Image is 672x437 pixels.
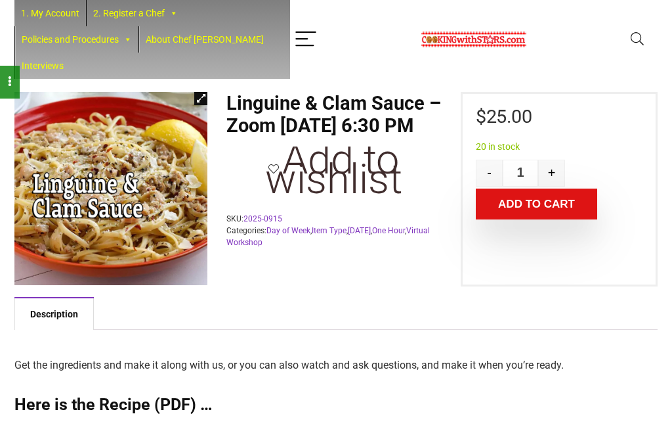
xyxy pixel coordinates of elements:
[14,395,658,415] h2: Here is the Recipe (PDF) …
[503,160,538,187] input: Qty
[226,225,444,248] span: Categories: , , , ,
[476,189,597,219] button: Add to cart
[226,213,444,225] span: SKU:
[476,142,642,151] p: 20 in stock
[476,160,503,187] button: -
[476,105,486,127] span: $
[15,53,70,79] a: Interviews
[421,32,526,47] img: Chef Paula's Cooking With Stars
[348,226,371,235] a: [DATE]
[372,226,405,235] a: One Hour
[476,248,642,271] iframe: PayPal
[226,92,444,137] h1: Linguine & Clam Sauce – Zoom [DATE] 6:30 PM
[538,160,565,187] button: +
[312,226,346,235] a: Item Type
[194,92,207,105] a: View full-screen image gallery
[621,22,653,57] button: Search
[290,22,322,57] button: Menu
[139,26,270,53] a: About Chef [PERSON_NAME]
[243,214,282,223] a: 2025-0915
[14,298,94,330] a: Description
[476,105,532,127] bdi: 25.00
[14,356,658,375] p: Get the ingredients and make it along with us, or you can also watch and ask questions, and make ...
[15,26,138,53] a: Policies and Procedures
[266,226,310,235] a: Day of Week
